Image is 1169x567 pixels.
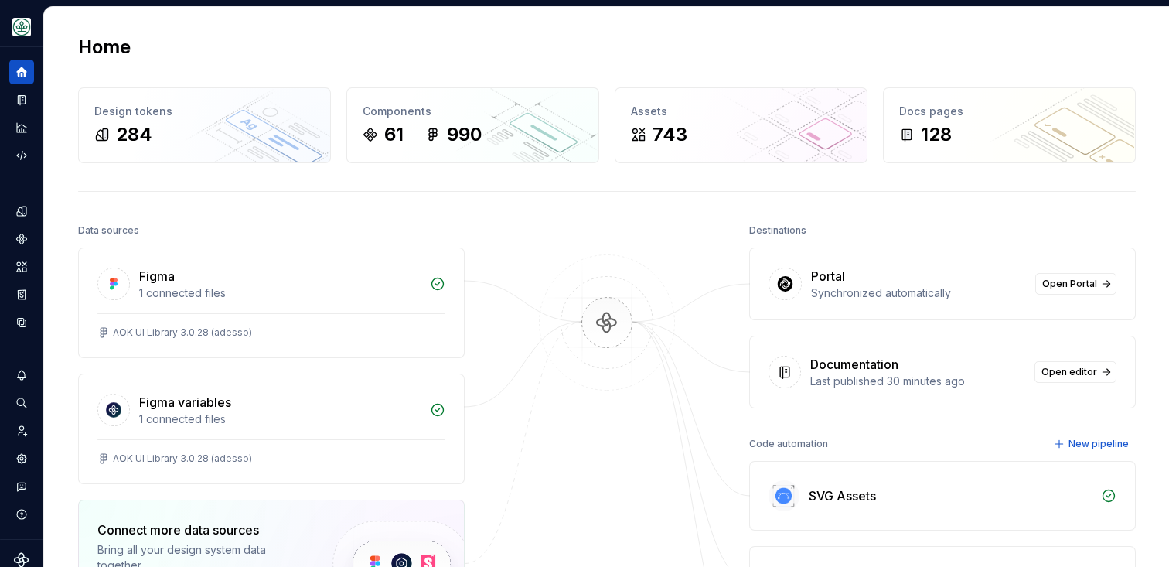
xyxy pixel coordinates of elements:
[9,143,34,168] a: Code automation
[9,446,34,471] a: Settings
[1034,361,1116,383] a: Open editor
[9,310,34,335] a: Data sources
[12,18,31,36] img: df5db9ef-aba0-4771-bf51-9763b7497661.png
[139,285,421,301] div: 1 connected files
[447,122,482,147] div: 990
[9,227,34,251] a: Components
[78,248,465,358] a: Figma1 connected filesAOK UI Library 3.0.28 (adesso)
[94,104,315,119] div: Design tokens
[78,374,465,484] a: Figma variables1 connected filesAOK UI Library 3.0.28 (adesso)
[811,285,1026,301] div: Synchronized automatically
[810,374,1025,389] div: Last published 30 minutes ago
[9,363,34,388] button: Notifications
[1049,433,1136,455] button: New pipeline
[78,220,139,241] div: Data sources
[615,87,867,163] a: Assets743
[78,87,331,163] a: Design tokens284
[749,220,806,241] div: Destinations
[113,326,252,339] div: AOK UI Library 3.0.28 (adesso)
[1041,366,1097,378] span: Open editor
[921,122,952,147] div: 128
[78,35,131,60] h2: Home
[9,87,34,112] a: Documentation
[653,122,687,147] div: 743
[139,267,175,285] div: Figma
[116,122,152,147] div: 284
[899,104,1120,119] div: Docs pages
[363,104,583,119] div: Components
[9,474,34,499] button: Contact support
[9,254,34,279] a: Assets
[810,355,898,374] div: Documentation
[139,412,421,427] div: 1 connected files
[97,521,306,539] div: Connect more data sources
[9,282,34,307] a: Storybook stories
[9,115,34,140] a: Analytics
[1035,273,1116,295] a: Open Portal
[346,87,599,163] a: Components61990
[113,453,252,465] div: AOK UI Library 3.0.28 (adesso)
[9,60,34,84] a: Home
[1068,438,1129,450] span: New pipeline
[749,433,828,455] div: Code automation
[811,267,845,285] div: Portal
[1042,278,1097,290] span: Open Portal
[9,418,34,443] a: Invite team
[384,122,404,147] div: 61
[631,104,851,119] div: Assets
[883,87,1136,163] a: Docs pages128
[9,391,34,415] button: Search ⌘K
[9,199,34,224] a: Design tokens
[809,487,876,505] div: SVG Assets
[139,393,231,412] div: Figma variables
